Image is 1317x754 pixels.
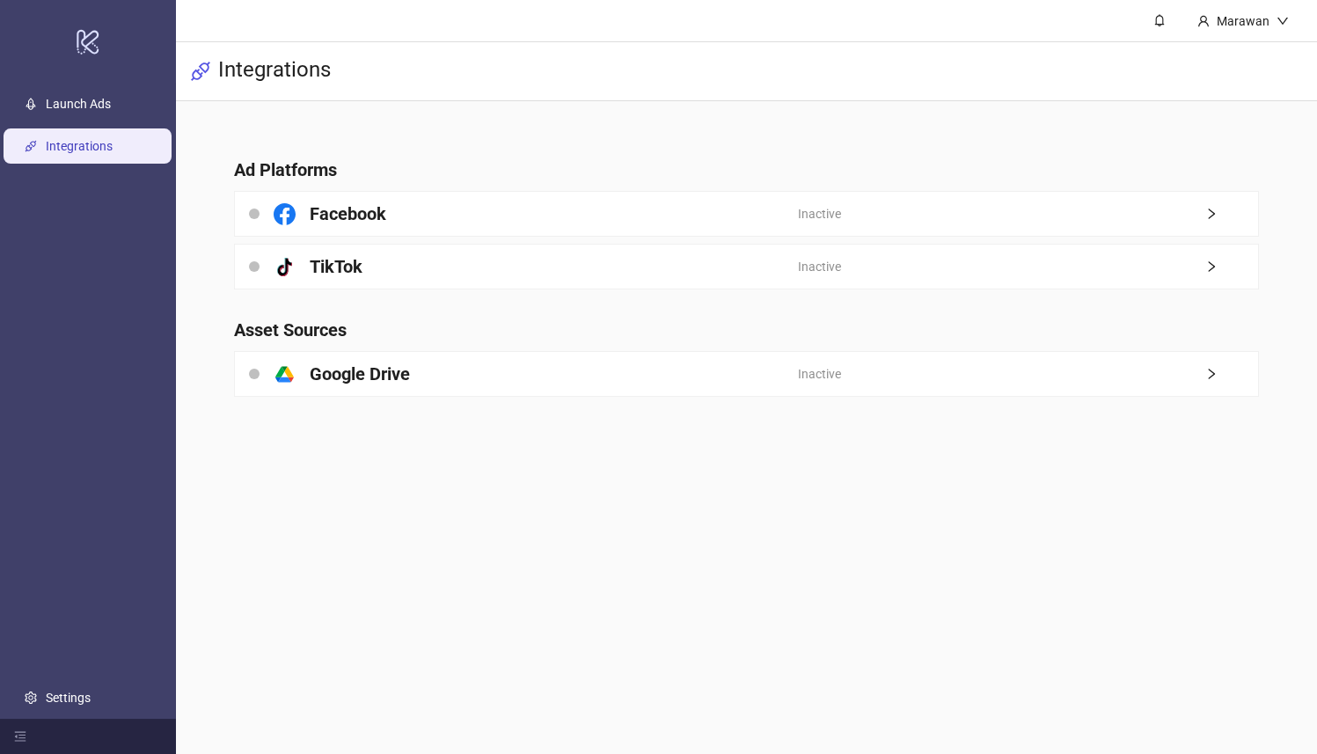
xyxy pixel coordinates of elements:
[1197,15,1210,27] span: user
[310,254,362,279] h4: TikTok
[798,364,841,384] span: Inactive
[1205,368,1258,380] span: right
[218,56,331,86] h3: Integrations
[310,362,410,386] h4: Google Drive
[1277,15,1289,27] span: down
[798,204,841,223] span: Inactive
[234,318,1259,342] h4: Asset Sources
[46,691,91,705] a: Settings
[798,257,841,276] span: Inactive
[1210,11,1277,31] div: Marawan
[310,201,386,226] h4: Facebook
[1205,260,1258,273] span: right
[1153,14,1166,26] span: bell
[1205,208,1258,220] span: right
[234,191,1259,237] a: FacebookInactiveright
[46,98,111,112] a: Launch Ads
[234,351,1259,397] a: Google DriveInactiveright
[14,730,26,743] span: menu-fold
[190,61,211,82] span: api
[234,157,1259,182] h4: Ad Platforms
[46,140,113,154] a: Integrations
[234,244,1259,289] a: TikTokInactiveright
